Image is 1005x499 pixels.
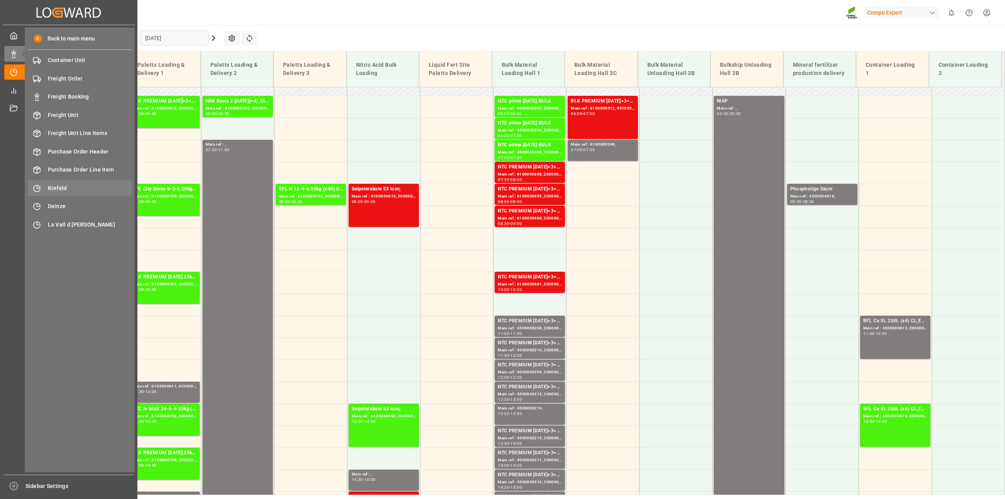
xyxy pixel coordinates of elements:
div: Main ref : , [206,141,270,148]
div: Main ref : 6100000700, 2000000320; 2000000482;2000000320; [206,105,270,112]
div: 20:00 [730,112,741,115]
div: MAP [717,97,781,105]
div: NTC PREMIUM [DATE]+3+TE BULK [498,361,562,369]
div: 06:30 [218,112,230,115]
div: 07:00 [510,134,522,137]
div: 08:00 [133,200,144,203]
div: - [509,376,510,379]
div: Main ref : 4500000215, 2000000167 [498,435,562,442]
div: - [509,486,510,489]
div: NTC PREMIUM [DATE]+3+TE BULK [498,471,562,479]
a: Freight Unit Line Items [27,126,132,141]
div: Container Loading 2 [936,58,996,80]
div: 14:00 [510,442,522,445]
div: 13:45 [145,420,157,423]
div: 15:00 [364,478,376,481]
div: - [509,464,510,467]
div: Main ref : 6100000658, 2000000416 [498,171,562,178]
button: Compo Expert [864,5,943,20]
div: NTC PREMIUM [DATE]+3+TE BULK [498,185,562,193]
div: 15:00 [510,486,522,489]
div: 14:30 [510,464,522,467]
div: 10:30 [510,288,522,291]
div: 09:00 [510,222,522,225]
div: Main ref : 4500000214, [498,405,562,412]
a: Document Management [4,101,133,116]
span: Freight Order [48,75,132,83]
div: 11:30 [498,354,509,357]
div: 12:30 [510,376,522,379]
div: TPL City Green 6-2-5 20kg (x50) INT;ALR 20 0-20-0 25kg (x40) INT; [133,185,197,193]
div: NTC primo [DATE] BULK [498,97,562,105]
div: Main ref : , [352,471,416,478]
div: Main ref : 6100000248, [571,141,635,148]
div: 06:30 [510,112,522,115]
div: NTC PREMIUM [DATE]+3+TE BULK [498,207,562,215]
div: NTC primo [DATE] BULK [498,141,562,149]
div: 07:30 [498,178,509,181]
div: 14:00 [364,420,376,423]
div: Liquid Fert Site Paletts Delivery [426,58,486,80]
div: Main ref : 6100000736, 2000000420; [133,413,197,420]
div: 13:00 [510,398,522,401]
a: Freight Booking [27,89,132,104]
div: Nitric Acid Bulk Loading [353,58,413,80]
div: - [363,200,364,203]
div: Salpetersäure 53 lose; [352,185,416,193]
div: 08:30 [498,222,509,225]
div: 07:30 [583,148,595,152]
div: Main ref : , [717,105,781,112]
div: - [509,156,510,159]
div: Main ref : 6100000512, 4510358108; [571,105,635,112]
div: Main ref : 4500000396, 2000000313 [498,127,562,134]
img: Screenshot%202023-09-29%20at%2010.02.21.png_1712312052.png [846,6,859,20]
button: Help Center [960,4,978,22]
div: 14:30 [352,478,363,481]
div: Bulkship Unloading Hall 3B [717,58,777,80]
div: Container Loading 1 [862,58,923,80]
div: 06:00 [206,112,217,115]
div: - [144,390,145,393]
div: Main ref : 4500000210, 2000000167 [498,347,562,354]
div: - [509,134,510,137]
div: 10:00 [498,288,509,291]
div: 07:00 [583,112,595,115]
div: Bulk Material Unloading Hall 3B [644,58,704,80]
div: 13:00 [145,390,157,393]
div: 06:30 [498,134,509,137]
div: 12:30 [498,398,509,401]
div: - [217,112,218,115]
div: 06:00 [133,112,144,115]
div: - [509,412,510,415]
div: - [509,398,510,401]
div: - [144,420,145,423]
div: 12:30 [133,390,144,393]
div: Bulk Material Loading Hall 1 [499,58,559,80]
div: 06:00 [498,112,509,115]
div: Main ref : 4500000397, 2000000313 [498,105,562,112]
div: 06:00 [571,112,582,115]
div: - [582,148,583,152]
div: BFL Ca SL 200L (x4) CL,ES,LAT MTO [863,317,927,325]
div: Phosphorige Säure [790,185,854,193]
span: La Vall d [PERSON_NAME] [48,221,132,229]
div: - [144,200,145,203]
div: 08:30 [803,200,814,203]
div: HAK Basis 2 [DATE](+4) 25kg (x48) BASIS;FLO T NK 14-0-19 25kg (x40) INT;HAK Basis 3 [DATE] (+4) 2... [206,97,270,105]
div: 14:45 [145,464,157,467]
div: Bulk Material Loading Hall 3C [571,58,631,80]
div: - [144,464,145,467]
div: 08:00 [510,178,522,181]
div: - [509,442,510,445]
div: 06:00 [717,112,728,115]
a: Krefeld [27,180,132,196]
div: 10:45 [145,288,157,291]
div: 10:00 [133,288,144,291]
div: Paletts Loading & Delivery 1 [134,58,194,80]
div: BLK PREMIUM [DATE]+3+TE 600kg BB;NTC PREMIUM [DATE]+3+TE 600kg BB; [133,97,197,105]
div: BLK PREMIUM [DATE] 25kg(x40)D,EN,PL,FNL; [133,273,197,281]
span: Deinze [48,202,132,210]
span: Freight Booking [48,93,132,101]
div: - [509,200,510,203]
a: La Vall d [PERSON_NAME] [27,217,132,232]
